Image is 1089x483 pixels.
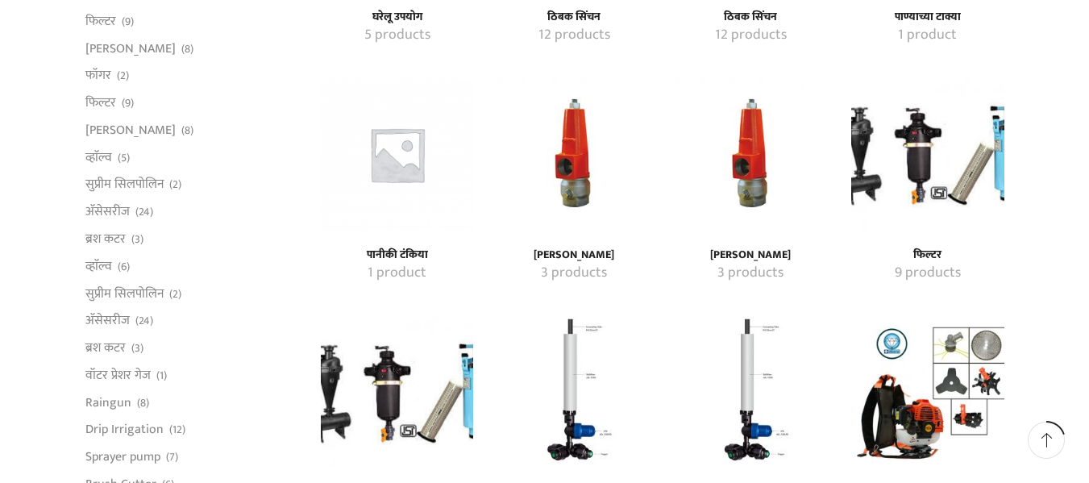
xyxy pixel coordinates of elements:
[156,368,167,384] span: (1)
[339,263,455,284] a: Visit product category पानीकी टंकिया
[135,313,153,329] span: (24)
[497,78,650,231] img: प्रेशर रिलीफ व्हाॅल्व
[321,316,473,468] img: फिल्टर
[675,316,827,468] img: फॉगर
[538,25,610,46] mark: 12 products
[85,171,164,198] a: सुप्रीम सिलपोलिन
[869,248,986,262] a: Visit product category फिल्टर
[131,231,143,248] span: (3)
[181,123,193,139] span: (8)
[85,225,126,252] a: ब्रश कटर
[321,316,473,468] a: Visit product category फिल्टर
[869,248,986,262] h4: फिल्टर
[515,248,632,262] h4: [PERSON_NAME]
[137,395,149,411] span: (8)
[895,263,961,284] mark: 9 products
[692,10,809,24] h4: ठिबक सिंचन
[898,25,957,46] mark: 1 product
[869,263,986,284] a: Visit product category फिल्टर
[675,316,827,468] a: Visit product category फॉगर
[364,25,430,46] mark: 5 products
[85,335,126,362] a: ब्रश कटर
[122,95,134,111] span: (9)
[85,361,151,389] a: वॉटर प्रेशर गेज
[169,422,185,438] span: (12)
[166,449,178,465] span: (7)
[339,10,455,24] a: Visit product category घरेलू उपयोग
[692,10,809,24] a: Visit product category ठिबक सिंचन
[497,316,650,468] img: फॉगर
[321,78,473,231] img: पानीकी टंकिया
[368,263,426,284] mark: 1 product
[851,78,1004,231] img: फिल्टर
[515,248,632,262] a: Visit product category प्रेशर रिलीफ व्हाॅल्व
[851,316,1004,468] img: ब्रश कटर
[85,252,112,280] a: व्हाॅल्व
[715,25,787,46] mark: 12 products
[85,144,112,171] a: व्हाॅल्व
[717,263,783,284] mark: 3 products
[85,90,116,117] a: फिल्टर
[692,263,809,284] a: Visit product category प्रेशर रिलीफ व्हाॅल्व
[321,78,473,231] a: Visit product category पानीकी टंकिया
[339,10,455,24] h4: घरेलू उपयोग
[135,204,153,220] span: (24)
[85,443,160,471] a: Sprayer pump
[692,248,809,262] a: Visit product category प्रेशर रिलीफ व्हाॅल्व
[339,25,455,46] a: Visit product category घरेलू उपयोग
[515,25,632,46] a: Visit product category ठिबक सिंचन
[869,10,986,24] a: Visit product category पाण्याच्या टाक्या
[541,263,607,284] mark: 3 products
[85,307,130,335] a: अ‍ॅसेसरीज
[869,10,986,24] h4: पाण्याच्या टाक्या
[131,340,143,356] span: (3)
[85,389,131,416] a: Raingun
[181,41,193,57] span: (8)
[675,78,827,231] a: Visit product category प्रेशर रिलीफ व्हाॅल्व
[118,259,130,275] span: (6)
[85,280,164,307] a: सुप्रीम सिलपोलिन
[85,198,130,226] a: अ‍ॅसेसरीज
[675,78,827,231] img: प्रेशर रिलीफ व्हाॅल्व
[339,248,455,262] h4: पानीकी टंकिया
[515,10,632,24] h4: ठिबक सिंचन
[692,25,809,46] a: Visit product category ठिबक सिंचन
[85,416,164,443] a: Drip Irrigation
[869,25,986,46] a: Visit product category पाण्याच्या टाक्या
[692,248,809,262] h4: [PERSON_NAME]
[497,316,650,468] a: Visit product category फॉगर
[85,62,111,90] a: फॉगर
[169,177,181,193] span: (2)
[118,150,130,166] span: (5)
[339,248,455,262] a: Visit product category पानीकी टंकिया
[851,316,1004,468] a: Visit product category ब्रश कटर
[515,10,632,24] a: Visit product category ठिबक सिंचन
[515,263,632,284] a: Visit product category प्रेशर रिलीफ व्हाॅल्व
[851,78,1004,231] a: Visit product category फिल्टर
[117,68,129,84] span: (2)
[85,116,176,144] a: [PERSON_NAME]
[122,14,134,30] span: (9)
[497,78,650,231] a: Visit product category प्रेशर रिलीफ व्हाॅल्व
[169,286,181,302] span: (2)
[85,7,116,35] a: फिल्टर
[85,35,176,62] a: [PERSON_NAME]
